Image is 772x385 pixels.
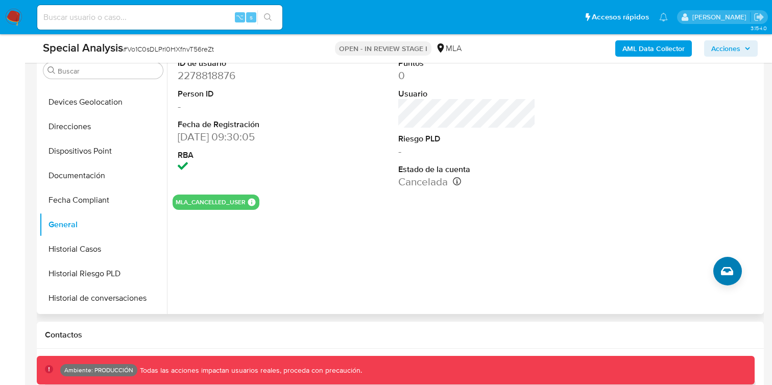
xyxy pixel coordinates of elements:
button: AML Data Collector [615,40,692,57]
button: Direcciones [39,114,167,139]
dt: Estado de la cuenta [398,164,535,175]
dt: ID de usuario [178,58,315,69]
dd: - [398,144,535,158]
button: search-icon [257,10,278,25]
dt: Person ID [178,88,315,100]
b: Special Analysis [43,39,123,56]
dt: Puntos [398,58,535,69]
button: Buscar [47,66,56,75]
button: IV Challenges [39,310,167,335]
dt: RBA [178,150,315,161]
dt: Riesgo PLD [398,133,535,145]
span: Acciones [711,40,740,57]
dd: Cancelada [398,175,535,189]
dd: 2278818876 [178,68,315,83]
h1: Contactos [45,330,756,340]
button: Historial Riesgo PLD [39,261,167,286]
span: ⌥ [236,12,244,22]
button: Acciones [704,40,758,57]
input: Buscar [58,66,159,76]
button: Documentación [39,163,167,188]
button: mla_cancelled_user [176,200,246,204]
span: s [250,12,253,22]
input: Buscar usuario o caso... [37,11,282,24]
a: Salir [754,12,764,22]
button: Dispositivos Point [39,139,167,163]
span: # Vo1C0sDLPrl0HXfnvT56reZt [123,44,214,54]
dt: Usuario [398,88,535,100]
a: Notificaciones [659,13,668,21]
dd: 0 [398,68,535,83]
span: Accesos rápidos [592,12,649,22]
dt: Fecha de Registración [178,119,315,130]
button: Fecha Compliant [39,188,167,212]
p: Todas las acciones impactan usuarios reales, proceda con precaución. [137,366,362,375]
dd: - [178,99,315,113]
button: General [39,212,167,237]
p: joaquin.dolcemascolo@mercadolibre.com [692,12,750,22]
button: Historial Casos [39,237,167,261]
div: MLA [436,43,462,54]
b: AML Data Collector [622,40,685,57]
span: 3.154.0 [751,24,767,32]
button: Historial de conversaciones [39,286,167,310]
button: Devices Geolocation [39,90,167,114]
p: Ambiente: PRODUCCIÓN [64,368,133,372]
p: OPEN - IN REVIEW STAGE I [335,41,431,56]
dd: [DATE] 09:30:05 [178,130,315,144]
